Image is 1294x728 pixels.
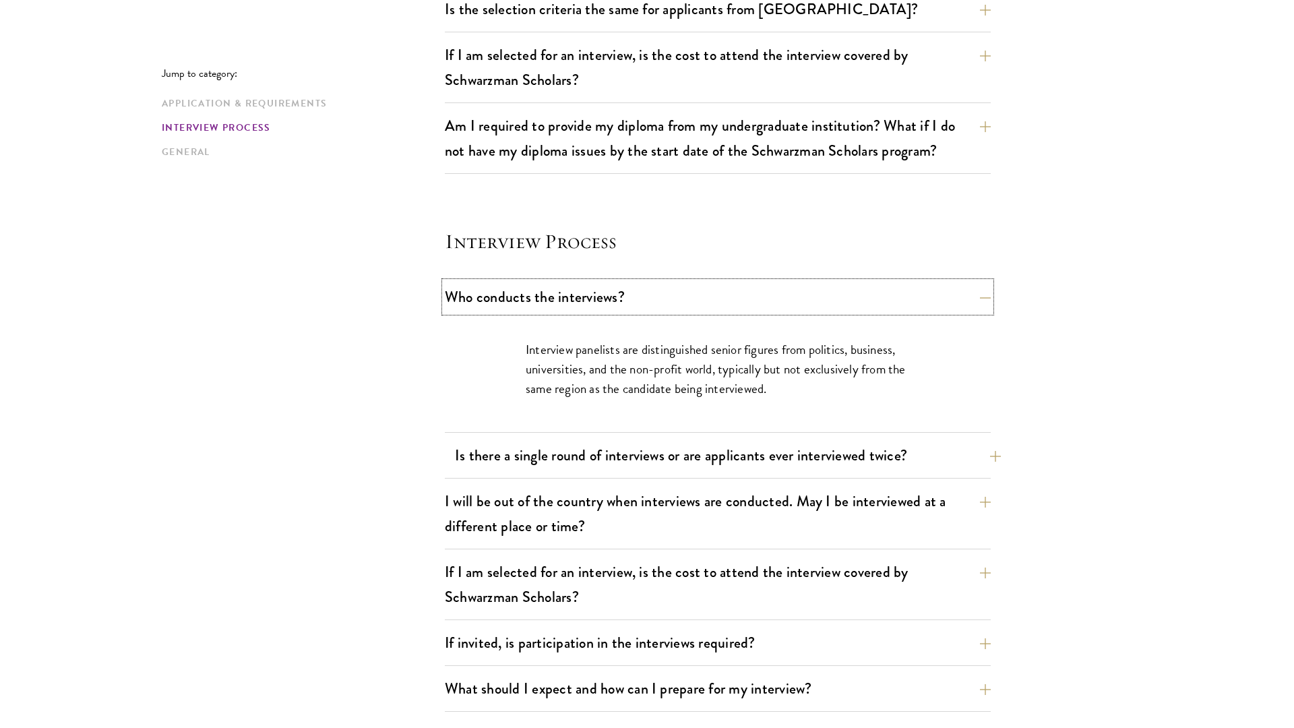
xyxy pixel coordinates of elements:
[445,40,991,95] button: If I am selected for an interview, is the cost to attend the interview covered by Schwarzman Scho...
[162,145,437,159] a: General
[445,673,991,704] button: What should I expect and how can I prepare for my interview?
[526,340,910,398] p: Interview panelists are distinguished senior figures from politics, business, universities, and t...
[445,557,991,612] button: If I am selected for an interview, is the cost to attend the interview covered by Schwarzman Scho...
[445,228,991,255] h4: Interview Process
[445,486,991,541] button: I will be out of the country when interviews are conducted. May I be interviewed at a different p...
[445,111,991,166] button: Am I required to provide my diploma from my undergraduate institution? What if I do not have my d...
[162,121,437,135] a: Interview Process
[455,440,1001,471] button: Is there a single round of interviews or are applicants ever interviewed twice?
[162,67,445,80] p: Jump to category:
[162,96,437,111] a: Application & Requirements
[445,628,991,658] button: If invited, is participation in the interviews required?
[445,282,991,312] button: Who conducts the interviews?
